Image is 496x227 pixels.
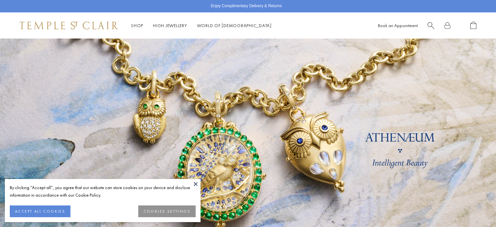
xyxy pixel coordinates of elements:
[153,23,187,28] a: High JewelleryHigh Jewellery
[378,23,418,28] a: Book an Appointment
[10,184,196,199] div: By clicking “Accept all”, you agree that our website can store cookies on your device and disclos...
[428,22,434,30] a: Search
[131,22,272,30] nav: Main navigation
[20,22,118,29] img: Temple St. Clair
[131,23,143,28] a: ShopShop
[197,23,272,28] a: World of [DEMOGRAPHIC_DATA]World of [DEMOGRAPHIC_DATA]
[211,3,282,9] p: Enjoy Complimentary Delivery & Returns
[138,205,196,217] button: COOKIES SETTINGS
[10,205,70,217] button: ACCEPT ALL COOKIES
[470,22,476,30] a: Open Shopping Bag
